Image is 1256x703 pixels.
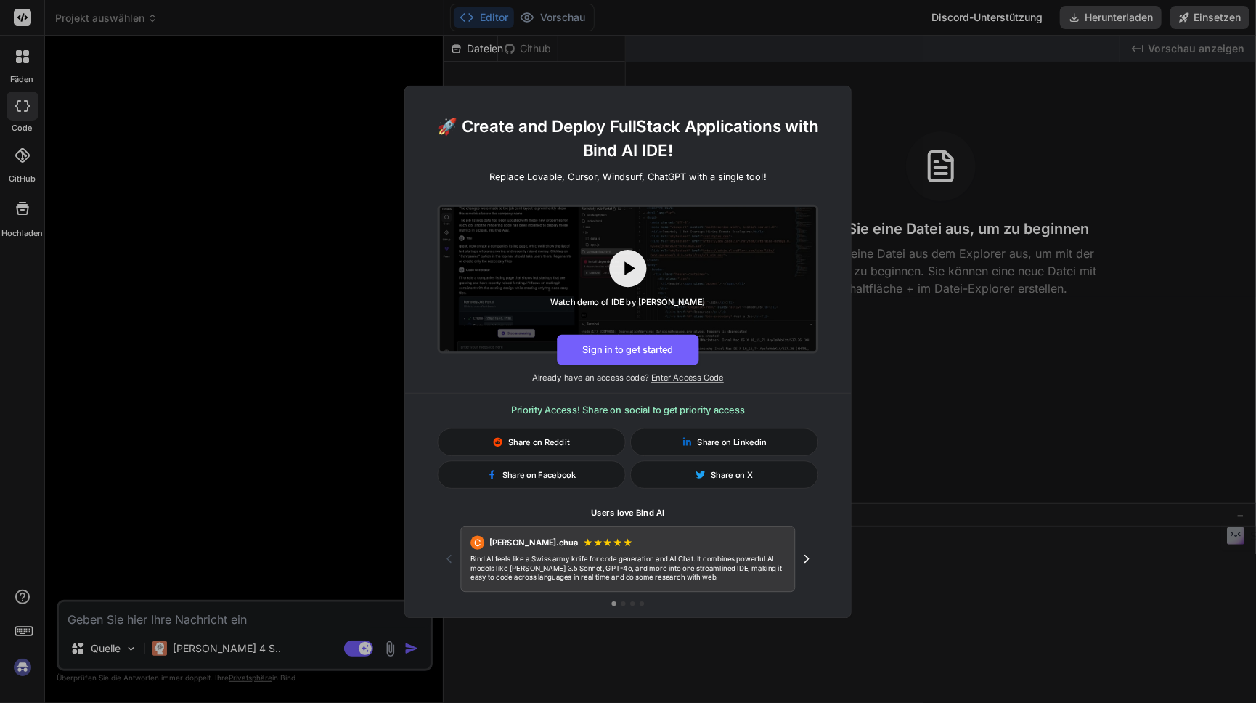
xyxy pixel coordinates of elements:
[423,113,832,162] h1: 🚀 Create and Deploy FullStack Applications with Bind AI IDE!
[438,547,461,570] button: Previous testimonial
[593,535,603,549] span: ★
[613,535,623,549] span: ★
[405,372,851,383] p: Already have an access code?
[502,468,576,480] span: Share on Facebook
[711,468,753,480] span: Share on X
[470,535,484,549] div: C
[623,535,633,549] span: ★
[438,507,819,519] h1: Users love Bind AI
[489,169,767,183] p: Replace Lovable, Cursor, Windsurf, ChatGPT with a single tool!
[557,334,698,365] button: Sign in to get started
[603,535,613,549] span: ★
[612,601,616,606] button: Go to testimonial 1
[630,601,635,606] button: Go to testimonial 3
[698,436,767,447] span: Share on Linkedin
[438,402,819,416] h3: Priority Access! Share on social to get priority access
[470,554,786,582] p: Bind AI feels like a Swiss army knife for code generation and AI Chat. It combines powerful AI mo...
[651,372,724,382] span: Enter Access Code
[489,537,579,548] span: [PERSON_NAME].chua
[621,601,625,606] button: Go to testimonial 2
[551,296,706,308] div: Watch demo of IDE by [PERSON_NAME]
[795,547,818,570] button: Next testimonial
[640,601,644,606] button: Go to testimonial 4
[583,535,593,549] span: ★
[508,436,570,447] span: Share on Reddit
